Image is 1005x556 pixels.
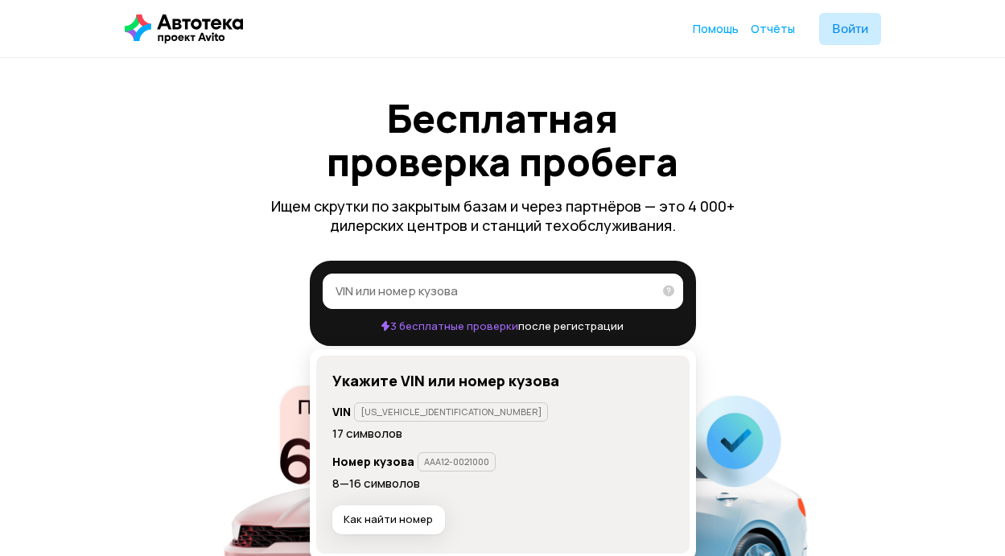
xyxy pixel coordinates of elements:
[332,372,673,389] h4: Укажите VIN или номер кузова
[310,97,696,183] h1: Бесплатная проверка пробега
[262,196,744,235] p: Ищем скрутки по закрытым базам и через партнёров — это 4 000+ дилерских центров и станций техобсл...
[332,505,445,534] button: Как найти номер
[332,425,673,443] p: 17 символов
[693,21,739,37] a: Помощь
[336,282,653,299] input: VIN или номер кузова
[381,319,517,333] span: 3 бесплатные проверки
[332,455,414,469] h6: Номер кузова
[819,13,881,45] button: Войти
[344,513,433,525] span: Как найти номер
[751,21,795,36] span: Отчёты
[832,23,868,35] span: Войти
[751,21,795,37] a: Отчёты
[693,21,739,36] span: Помощь
[332,475,673,492] p: 8—16 символов
[323,319,683,333] p: после регистрации
[424,456,489,467] p: AAA12-0021000
[332,405,351,419] h6: VIN
[360,406,542,418] p: [US_VEHICLE_IDENTIFICATION_NUMBER]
